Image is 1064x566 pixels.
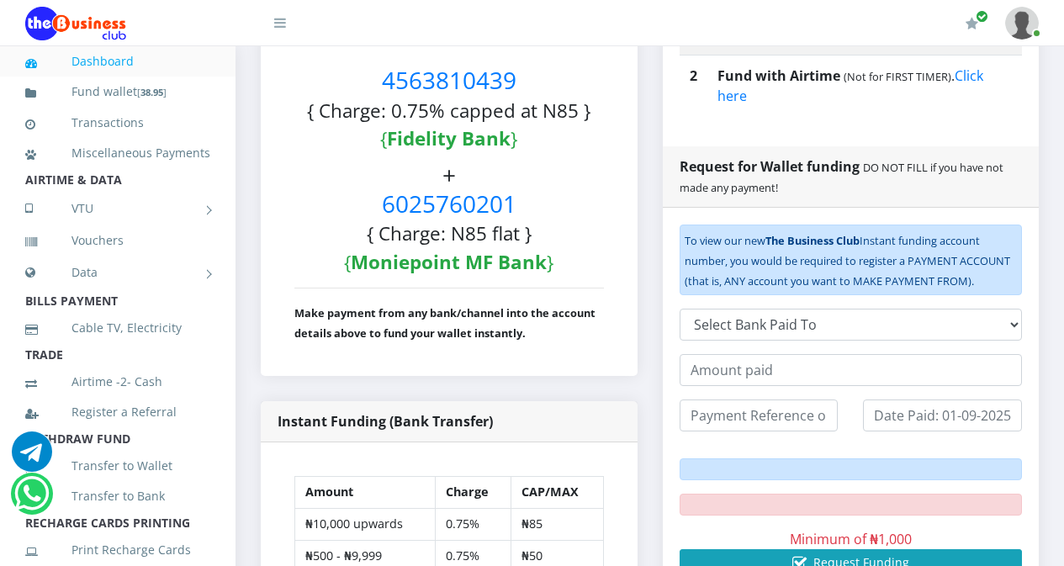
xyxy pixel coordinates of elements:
[1005,7,1039,40] img: User
[367,220,532,246] small: { Charge: N85 flat }
[680,56,707,117] th: 2
[765,233,860,248] b: The Business Club
[25,42,210,81] a: Dashboard
[863,399,1022,431] input: Date Paid: 01-09-2025
[25,188,210,230] a: VTU
[351,249,547,275] b: Moniepoint MF Bank
[685,233,1010,288] small: To view our new Instant funding account number, you would be required to register a PAYMENT ACCOU...
[717,66,983,105] a: Click here
[976,10,988,23] span: Renew/Upgrade Subscription
[25,362,210,401] a: Airtime -2- Cash
[137,86,167,98] small: [ ]
[25,251,210,294] a: Data
[707,56,1023,117] td: .
[680,157,860,176] strong: Request for Wallet funding
[140,86,163,98] b: 38.95
[382,64,516,96] span: 4563810439
[435,477,511,509] th: Charge
[14,486,49,514] a: Chat for support
[966,17,978,30] i: Renew/Upgrade Subscription
[387,125,511,151] b: Fidelity Bank
[294,161,604,274] h3: +
[844,69,951,84] small: (Not for FIRST TIMER)
[25,477,210,516] a: Transfer to Bank
[278,412,493,431] strong: Instant Funding (Bank Transfer)
[380,125,517,151] small: { }
[717,66,840,85] b: Fund with Airtime
[680,399,839,431] input: Payment Reference or Session ID
[12,444,52,472] a: Chat for support
[680,354,1023,386] input: Amount paid
[25,447,210,485] a: Transfer to Wallet
[295,477,436,509] th: Amount
[25,72,210,112] a: Fund wallet[38.95]
[511,477,603,509] th: CAP/MAX
[790,530,912,548] span: Minimum of ₦1,000
[294,305,596,341] b: Make payment from any bank/channel into the account details above to fund your wallet instantly.
[25,221,210,260] a: Vouchers
[511,509,603,541] td: ₦85
[307,98,590,124] small: { Charge: 0.75% capped at N85 }
[435,509,511,541] td: 0.75%
[25,103,210,142] a: Transactions
[25,134,210,172] a: Miscellaneous Payments
[25,309,210,347] a: Cable TV, Electricity
[25,393,210,431] a: Register a Referral
[382,188,516,220] span: 6025760201
[25,7,126,40] img: Logo
[344,249,553,275] small: { }
[295,509,436,541] td: ₦10,000 upwards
